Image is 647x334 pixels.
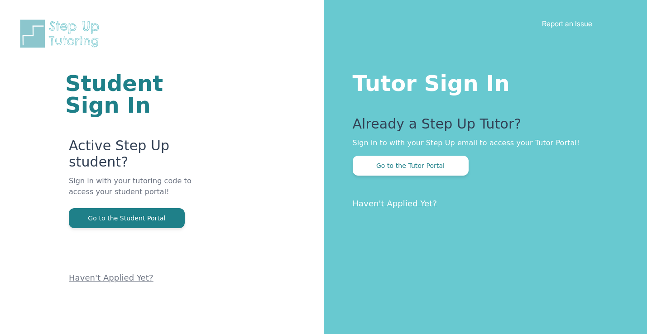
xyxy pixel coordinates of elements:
p: Sign in with your tutoring code to access your student portal! [69,176,215,208]
img: Step Up Tutoring horizontal logo [18,18,105,49]
p: Sign in to with your Step Up email to access your Tutor Portal! [353,138,611,148]
a: Haven't Applied Yet? [69,273,153,282]
p: Already a Step Up Tutor? [353,116,611,138]
a: Go to the Tutor Portal [353,161,469,170]
a: Haven't Applied Yet? [353,199,437,208]
a: Report an Issue [542,19,592,28]
p: Active Step Up student? [69,138,215,176]
h1: Tutor Sign In [353,69,611,94]
a: Go to the Student Portal [69,214,185,222]
button: Go to the Student Portal [69,208,185,228]
h1: Student Sign In [65,72,215,116]
button: Go to the Tutor Portal [353,156,469,176]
